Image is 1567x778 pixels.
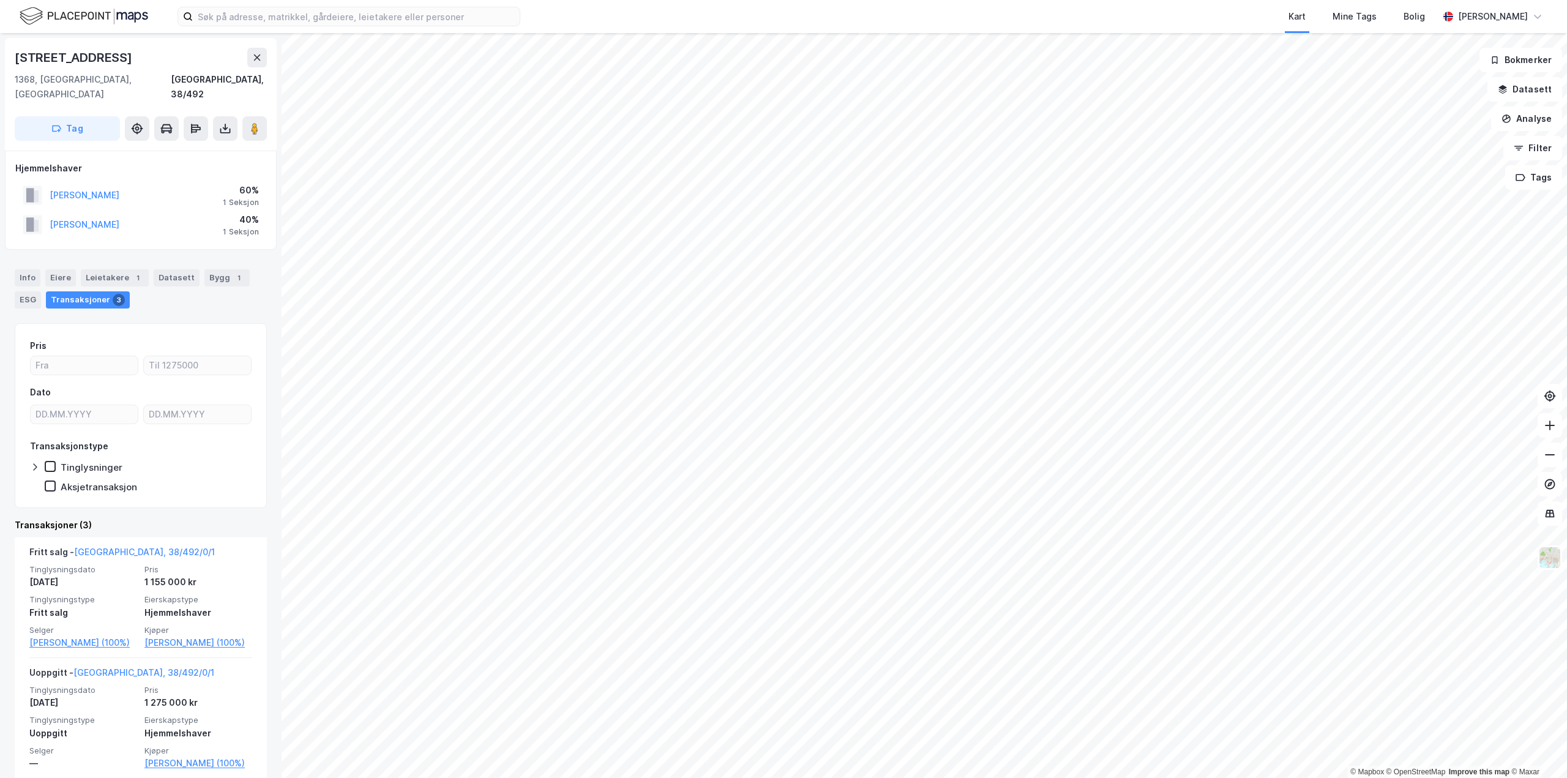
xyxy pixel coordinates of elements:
span: Pris [144,564,252,575]
div: 1 Seksjon [223,227,259,237]
span: Tinglysningsdato [29,564,137,575]
div: Kontrollprogram for chat [1506,719,1567,778]
div: Datasett [154,269,200,286]
a: Improve this map [1449,768,1509,776]
input: Til 1275000 [144,356,251,375]
div: 1 [132,272,144,284]
span: Pris [144,685,252,695]
span: Tinglysningsdato [29,685,137,695]
input: DD.MM.YYYY [144,405,251,424]
div: 1368, [GEOGRAPHIC_DATA], [GEOGRAPHIC_DATA] [15,72,171,102]
div: Fritt salg - [29,545,215,564]
a: OpenStreetMap [1386,768,1446,776]
div: 1 155 000 kr [144,575,252,589]
div: Mine Tags [1333,9,1377,24]
button: Bokmerker [1479,48,1562,72]
div: 3 [113,294,125,306]
div: Eiere [45,269,76,286]
div: ESG [15,291,41,309]
button: Analyse [1491,107,1562,131]
div: [DATE] [29,575,137,589]
div: Tinglysninger [61,462,122,473]
div: Bolig [1404,9,1425,24]
div: 40% [223,212,259,227]
button: Tag [15,116,120,141]
span: Eierskapstype [144,715,252,725]
input: Fra [31,356,138,375]
div: Uoppgitt - [29,665,214,685]
div: [GEOGRAPHIC_DATA], 38/492 [171,72,267,102]
button: Tags [1505,165,1562,190]
div: 1 275 000 kr [144,695,252,710]
button: Datasett [1487,77,1562,102]
span: Tinglysningstype [29,594,137,605]
a: Mapbox [1350,768,1384,776]
span: Kjøper [144,746,252,756]
div: Bygg [204,269,250,286]
div: Fritt salg [29,605,137,620]
div: Hjemmelshaver [15,161,266,176]
div: 1 [233,272,245,284]
div: [PERSON_NAME] [1458,9,1528,24]
span: Eierskapstype [144,594,252,605]
div: Pris [30,339,47,353]
img: Z [1538,546,1561,569]
span: Selger [29,625,137,635]
div: Transaksjoner (3) [15,518,267,533]
div: Aksjetransaksjon [61,481,137,493]
iframe: Chat Widget [1506,719,1567,778]
input: Søk på adresse, matrikkel, gårdeiere, leietakere eller personer [193,7,520,26]
a: [PERSON_NAME] (100%) [144,635,252,650]
div: Dato [30,385,51,400]
div: [STREET_ADDRESS] [15,48,135,67]
div: Uoppgitt [29,726,137,741]
div: Hjemmelshaver [144,605,252,620]
div: Info [15,269,40,286]
button: Filter [1503,136,1562,160]
div: 1 Seksjon [223,198,259,208]
div: Leietakere [81,269,149,286]
div: 60% [223,183,259,198]
div: Transaksjonstype [30,439,108,454]
a: [PERSON_NAME] (100%) [144,756,252,771]
div: [DATE] [29,695,137,710]
img: logo.f888ab2527a4732fd821a326f86c7f29.svg [20,6,148,27]
div: — [29,756,137,771]
a: [GEOGRAPHIC_DATA], 38/492/0/1 [74,547,215,557]
input: DD.MM.YYYY [31,405,138,424]
span: Tinglysningstype [29,715,137,725]
span: Selger [29,746,137,756]
div: Kart [1288,9,1306,24]
a: [PERSON_NAME] (100%) [29,635,137,650]
div: Transaksjoner [46,291,130,309]
a: [GEOGRAPHIC_DATA], 38/492/0/1 [73,667,214,678]
div: Hjemmelshaver [144,726,252,741]
span: Kjøper [144,625,252,635]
